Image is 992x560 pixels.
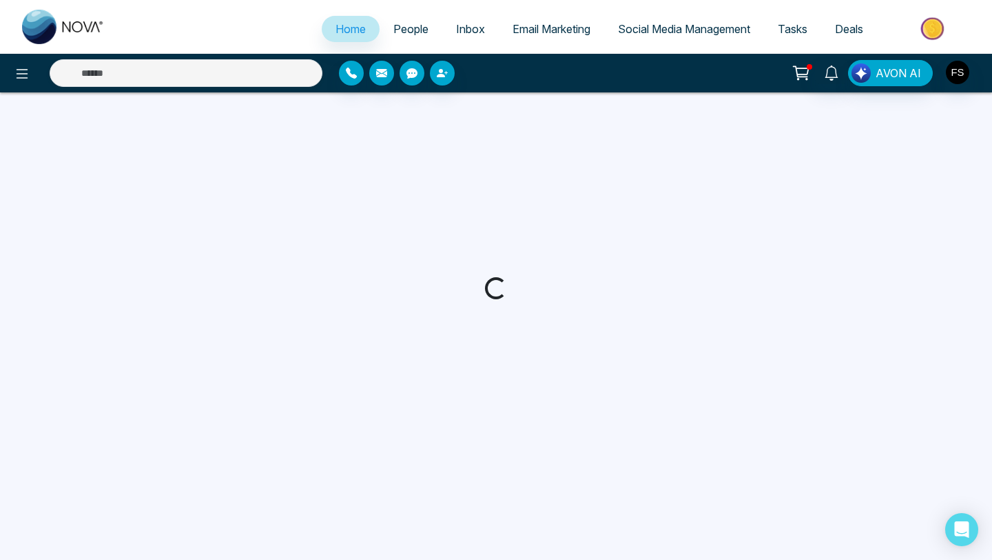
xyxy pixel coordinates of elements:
[335,22,366,36] span: Home
[442,16,499,42] a: Inbox
[851,63,871,83] img: Lead Flow
[884,13,984,44] img: Market-place.gif
[22,10,105,44] img: Nova CRM Logo
[778,22,807,36] span: Tasks
[513,22,590,36] span: Email Marketing
[322,16,380,42] a: Home
[604,16,764,42] a: Social Media Management
[848,60,933,86] button: AVON AI
[393,22,428,36] span: People
[764,16,821,42] a: Tasks
[821,16,877,42] a: Deals
[456,22,485,36] span: Inbox
[380,16,442,42] a: People
[618,22,750,36] span: Social Media Management
[945,513,978,546] div: Open Intercom Messenger
[499,16,604,42] a: Email Marketing
[835,22,863,36] span: Deals
[876,65,921,81] span: AVON AI
[946,61,969,84] img: User Avatar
